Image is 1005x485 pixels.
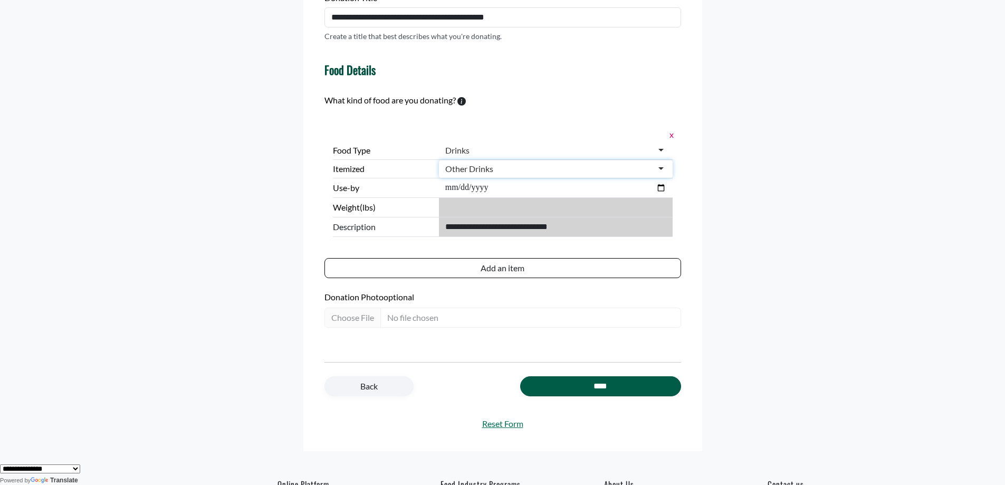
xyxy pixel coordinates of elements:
[333,144,435,157] label: Food Type
[324,417,681,430] a: Reset Form
[360,202,376,212] span: (lbs)
[324,291,681,303] label: Donation Photo
[333,163,435,175] label: Itemized
[333,182,435,194] label: Use-by
[31,477,78,484] a: Translate
[324,258,681,278] button: Add an item
[324,376,414,396] a: Back
[666,128,673,141] button: x
[333,221,435,233] span: Description
[445,145,470,156] div: Drinks
[333,201,435,214] label: Weight
[384,292,414,302] span: optional
[457,97,466,106] svg: To calculate environmental impacts, we follow the Food Loss + Waste Protocol
[324,31,502,42] p: Create a title that best describes what you're donating.
[324,94,456,107] label: What kind of food are you donating?
[445,164,493,174] div: Other Drinks
[31,477,50,484] img: Google Translate
[324,63,376,77] h4: Food Details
